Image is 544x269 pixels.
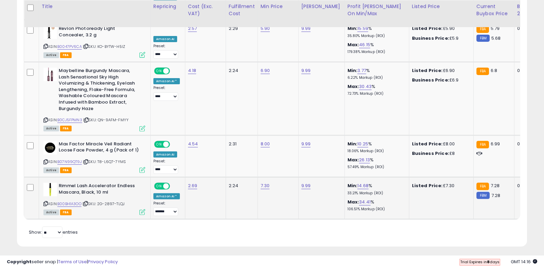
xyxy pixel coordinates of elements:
[229,68,252,74] div: 2.24
[261,3,296,10] div: Min Price
[412,68,468,74] div: £6.90
[7,259,118,265] div: seller snap | |
[43,210,59,215] span: All listings currently available for purchase on Amazon
[301,25,311,32] a: 9.99
[348,3,406,17] div: Profit [PERSON_NAME] on Min/Max
[348,141,404,154] div: %
[359,83,372,90] a: 30.43
[511,258,537,265] span: 2025-08-17 14:16 GMT
[188,182,198,189] a: 2.69
[359,41,370,48] a: 46.15
[153,159,180,174] div: Preset:
[476,192,490,199] small: FBM
[487,259,490,265] b: 8
[188,3,223,17] div: Cost (Exc. VAT)
[60,167,72,173] span: FBA
[261,25,270,32] a: 5.90
[348,165,404,169] p: 57.49% Markup (ROI)
[43,126,59,131] span: All listings currently available for purchase on Amazon
[348,25,358,32] b: Min:
[169,68,180,74] span: OFF
[83,159,126,164] span: | SKU: T8-L6Q7-7YMS
[153,78,180,84] div: Amazon AI *
[43,68,57,81] img: 312LEZz0dvL._SL40_.jpg
[155,68,163,74] span: ON
[412,35,468,41] div: £5.9
[491,35,501,41] span: 5.68
[261,182,270,189] a: 7.30
[301,182,311,189] a: 9.99
[59,183,141,197] b: Rimmel Lash Accelerator Endless Mascara, Black, 10 ml
[412,67,443,74] b: Listed Price:
[476,68,489,75] small: FBA
[169,183,180,189] span: OFF
[229,141,252,147] div: 2.31
[491,67,497,74] span: 6.8
[261,67,270,74] a: 6.90
[83,117,129,123] span: | SKU: QN-9AFM-FMYY
[43,25,145,57] div: ASIN:
[153,3,182,10] div: Repricing
[229,3,255,17] div: Fulfillment Cost
[153,44,180,59] div: Preset:
[357,25,368,32] a: 15.59
[476,183,489,190] small: FBA
[43,183,57,196] img: 31q2TlDUPNL._SL40_.jpg
[491,192,501,199] span: 7.28
[153,86,180,101] div: Preset:
[517,3,542,17] div: BB Share 24h.
[153,193,180,199] div: Amazon AI *
[229,25,252,32] div: 2.29
[43,25,57,39] img: 31HwYi8itSL._SL40_.jpg
[43,183,145,214] div: ASIN:
[359,199,371,205] a: 34.41
[169,141,180,147] span: OFF
[476,35,490,42] small: FBM
[348,83,359,90] b: Max:
[412,150,468,157] div: £8
[476,141,489,148] small: FBA
[57,159,82,165] a: B07N99QT9J
[348,68,404,80] div: %
[60,210,72,215] span: FBA
[344,0,409,27] th: The percentage added to the cost of goods (COGS) that forms the calculator for Min & Max prices.
[153,201,180,216] div: Preset:
[348,41,359,48] b: Max:
[412,182,443,189] b: Listed Price:
[348,91,404,96] p: 72.73% Markup (ROI)
[57,201,81,207] a: B00BH1A3OO
[357,141,368,147] a: 10.25
[59,68,141,113] b: Maybelline Burgundy Mascara, Lash Sensational Sky High Volumizing & Thickening, Eyelash Lengtheni...
[359,157,370,163] a: 26.13
[348,157,404,169] div: %
[491,25,500,32] span: 5.79
[348,84,404,96] div: %
[491,141,500,147] span: 6.99
[43,167,59,173] span: All listings currently available for purchase on Amazon
[301,3,342,10] div: [PERSON_NAME]
[82,201,125,207] span: | SKU: 2G-2897-TLQJ
[348,25,404,38] div: %
[59,25,141,40] b: Revlon Photoready Light Concealer, 3.2 g
[60,126,72,131] span: FBA
[412,150,449,157] b: Business Price:
[42,3,148,10] div: Title
[412,183,468,189] div: £7.30
[348,141,358,147] b: Min:
[88,258,118,265] a: Privacy Policy
[412,141,468,147] div: £8.00
[155,183,163,189] span: ON
[229,183,252,189] div: 2.24
[517,25,540,32] div: 0%
[517,183,540,189] div: 0%
[83,44,125,49] span: | SKU: KO-BYTW-H5IZ
[348,199,359,205] b: Max:
[348,75,404,80] p: 6.22% Markup (ROI)
[412,35,449,41] b: Business Price:
[460,259,500,265] span: Trial Expires in days
[301,141,311,147] a: 9.99
[476,25,489,33] small: FBA
[57,117,82,123] a: B0CJ5FPMN3
[43,141,145,173] div: ASIN:
[301,67,311,74] a: 9.99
